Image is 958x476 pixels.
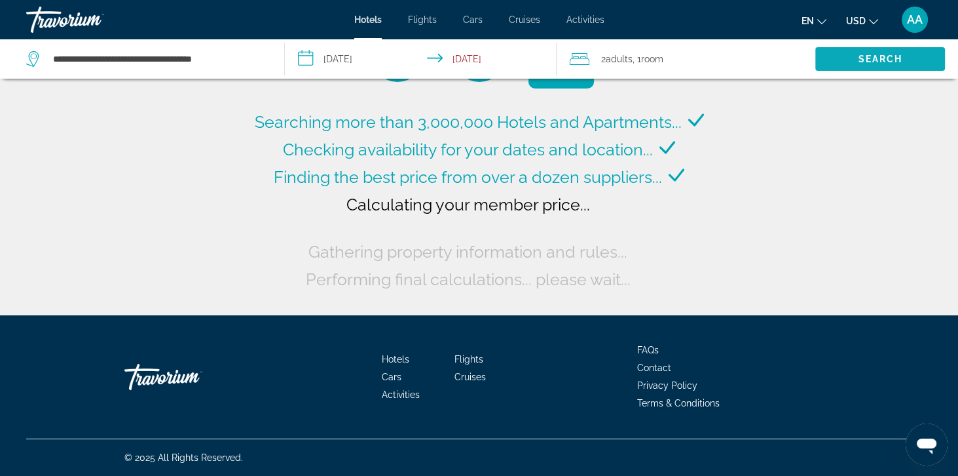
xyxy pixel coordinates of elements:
span: Searching more than 3,000,000 Hotels and Apartments... [255,112,682,132]
span: Search [858,54,902,64]
span: AA [907,13,923,26]
span: 2 [601,50,633,68]
button: Change currency [846,11,878,30]
button: Change language [801,11,826,30]
span: Checking availability for your dates and location... [283,140,653,159]
a: Terms & Conditions [637,398,720,408]
span: Gathering property information and rules... [308,242,627,262]
a: FAQs [637,345,659,355]
a: Flights [454,354,483,365]
input: Search hotel destination [52,49,265,69]
a: Flights [408,14,437,25]
a: Go Home [124,357,255,397]
span: Calculating your member price... [346,195,590,214]
a: Contact [637,363,671,373]
span: Finding the best price from over a dozen suppliers... [274,167,662,187]
a: Cars [382,372,401,382]
button: Select check in and out date [285,39,557,79]
a: Cars [463,14,483,25]
iframe: Кнопка запуска окна обмена сообщениями [906,424,948,466]
a: Hotels [354,14,382,25]
span: Performing final calculations... please wait... [306,269,631,289]
span: , 1 [633,50,663,68]
a: Activities [566,14,604,25]
button: Travelers: 2 adults, 0 children [557,39,815,79]
a: Activities [382,389,420,400]
a: Hotels [382,354,409,365]
a: Cruises [454,372,486,382]
span: Adults [606,54,633,64]
a: Cruises [509,14,540,25]
a: Privacy Policy [637,380,697,391]
a: Travorium [26,3,157,37]
span: © 2025 All Rights Reserved. [124,452,243,463]
span: Room [641,54,663,64]
span: en [801,16,814,26]
button: Search [815,47,945,71]
span: USD [846,16,866,26]
button: User Menu [898,6,932,33]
